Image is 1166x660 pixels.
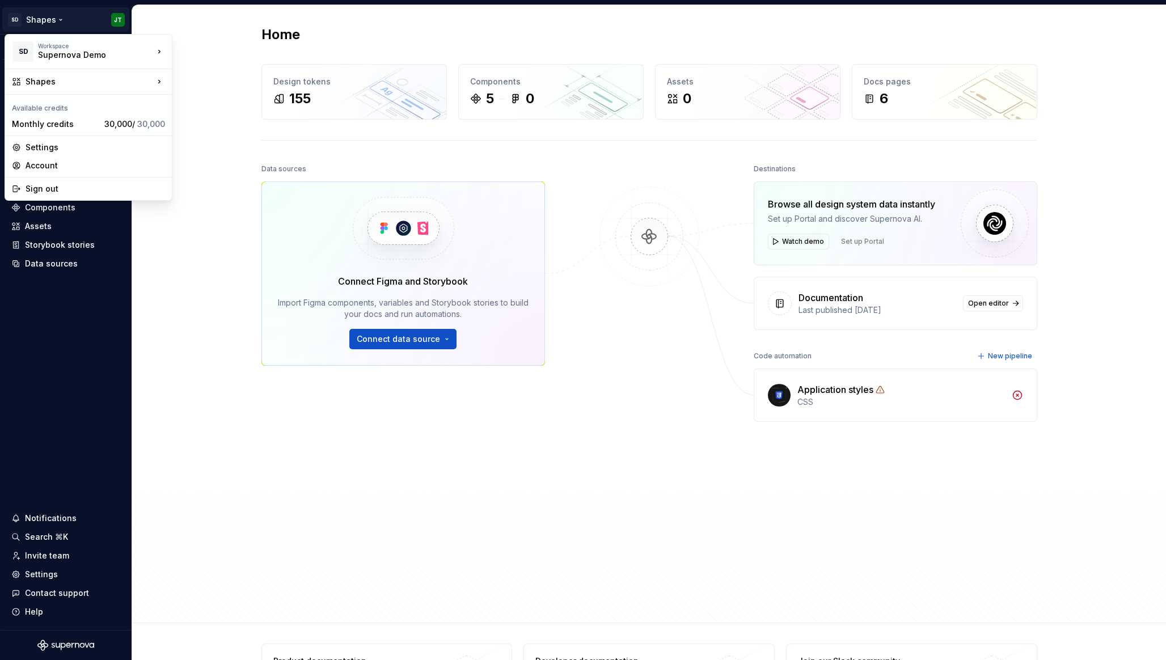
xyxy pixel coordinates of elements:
[38,49,134,61] div: Supernova Demo
[38,43,154,49] div: Workspace
[137,119,165,129] span: 30,000
[12,119,100,130] div: Monthly credits
[7,97,170,115] div: Available credits
[26,142,165,153] div: Settings
[26,160,165,171] div: Account
[26,183,165,194] div: Sign out
[26,76,154,87] div: Shapes
[104,119,165,129] span: 30,000 /
[13,41,33,62] div: SD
